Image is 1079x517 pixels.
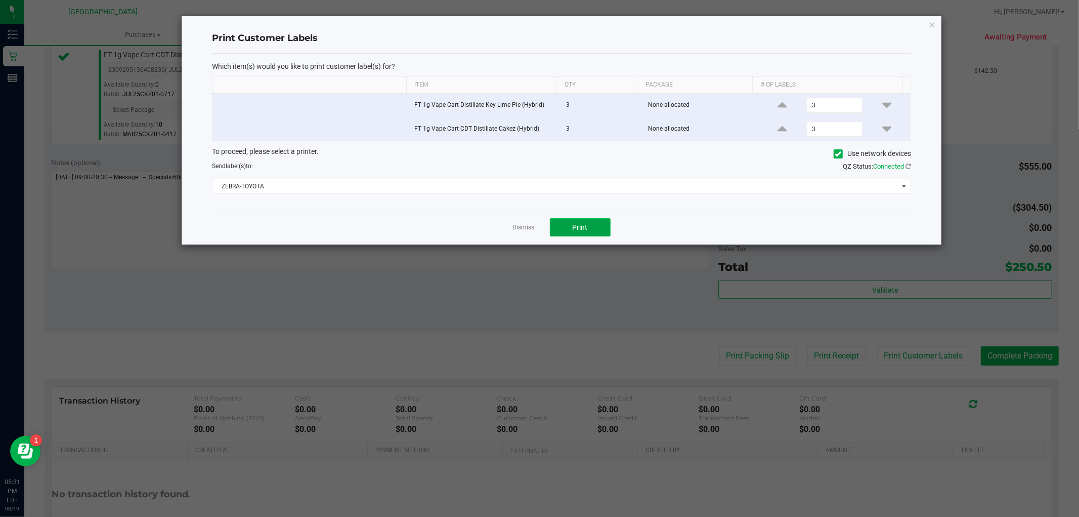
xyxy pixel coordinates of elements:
[560,117,642,141] td: 3
[212,62,911,71] p: Which item(s) would you like to print customer label(s) for?
[226,163,246,170] span: label(s)
[834,148,911,159] label: Use network devices
[204,146,919,162] div: To proceed, please select a printer.
[550,218,611,236] button: Print
[642,117,759,141] td: None allocated
[560,94,642,117] td: 3
[30,434,42,447] iframe: Resource center unread badge
[642,94,759,117] td: None allocated
[873,163,904,170] span: Connected
[408,117,560,141] td: FT 1g Vape Cart CDT Distillate Cakez (Hybrid)
[513,223,535,232] a: Dismiss
[637,76,752,94] th: Package
[10,436,40,466] iframe: Resource center
[212,163,253,170] span: Send to:
[752,76,902,94] th: # of labels
[843,163,911,170] span: QZ Status:
[573,223,588,231] span: Print
[212,32,911,45] h4: Print Customer Labels
[406,76,556,94] th: Item
[408,94,560,117] td: FT 1g Vape Cart Distillate Key Lime Pie (Hybrid)
[212,179,898,193] span: ZEBRA-TOYOTA
[556,76,637,94] th: Qty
